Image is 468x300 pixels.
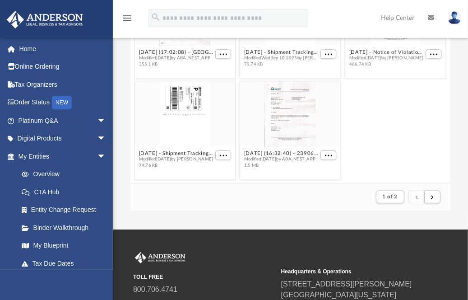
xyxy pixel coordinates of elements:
span: 74.76 KB [139,163,213,169]
button: 1 of 2 [376,191,404,203]
span: 73.74 KB [244,61,319,67]
a: Platinum Q&Aarrow_drop_down [6,112,120,130]
a: Tax Due Dates [13,254,120,272]
i: menu [122,13,133,23]
a: menu [122,17,133,23]
a: Overview [13,165,120,183]
small: TOLL FREE [133,273,275,281]
a: My Entitiesarrow_drop_down [6,147,120,165]
button: More options [320,49,337,59]
button: More options [215,150,232,160]
span: Modified Wed Sep 10 2025 by [PERSON_NAME] [244,55,319,61]
span: arrow_drop_down [97,112,115,130]
a: Home [6,40,120,58]
span: Modified [DATE] by [PERSON_NAME] [139,156,213,162]
a: [GEOGRAPHIC_DATA][US_STATE] [281,291,397,299]
a: My Blueprint [13,237,115,255]
a: Binder Walkthrough [13,219,120,237]
a: Tax Organizers [6,75,120,94]
a: [STREET_ADDRESS][PERSON_NAME] [281,280,412,288]
button: [DATE] - Shipment Tracking (Notice of Violation - [PERSON_NAME]).pdf [139,150,213,156]
img: User Pic [448,11,461,24]
button: More options [320,150,337,160]
button: [DATE] - Shipment Tracking (Notice of Violation - [PERSON_NAME]).pdf [244,49,319,55]
span: 355.1 KB [139,61,213,67]
button: [DATE] (17:02:08) - [GEOGRAPHIC_DATA][PERSON_NAME] Homes, LLC - Mail.pdf [139,49,213,55]
span: arrow_drop_down [97,130,115,148]
i: search [151,12,161,22]
span: 1.5 MB [244,163,319,169]
small: Headquarters & Operations [281,267,423,276]
a: CTA Hub [13,183,120,201]
button: [DATE] - Notice of Violation ([STREET_ADDRESS] LLC).pdf [349,49,424,55]
span: 1 of 2 [383,194,398,199]
div: grid [130,5,450,183]
a: 800.706.4741 [133,286,177,293]
button: More options [426,49,442,59]
a: Digital Productsarrow_drop_down [6,130,120,148]
span: Modified [DATE] by ABA_NEST_APP [244,156,319,162]
img: Anderson Advisors Platinum Portal [4,11,86,28]
a: Online Ordering [6,58,120,76]
img: Anderson Advisors Platinum Portal [133,252,187,264]
a: Order StatusNEW [6,94,120,112]
span: Modified [DATE] by ABA_NEST_APP [139,55,213,61]
span: arrow_drop_down [97,147,115,166]
span: Modified [DATE] by [PERSON_NAME] [349,55,424,61]
a: Entity Change Request [13,201,120,219]
button: More options [215,49,232,59]
div: NEW [52,96,72,109]
button: [DATE] (16:32:40) - 23906 59th Place, LLC - Mail.pdf [244,150,319,156]
span: 466.74 KB [349,61,424,67]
